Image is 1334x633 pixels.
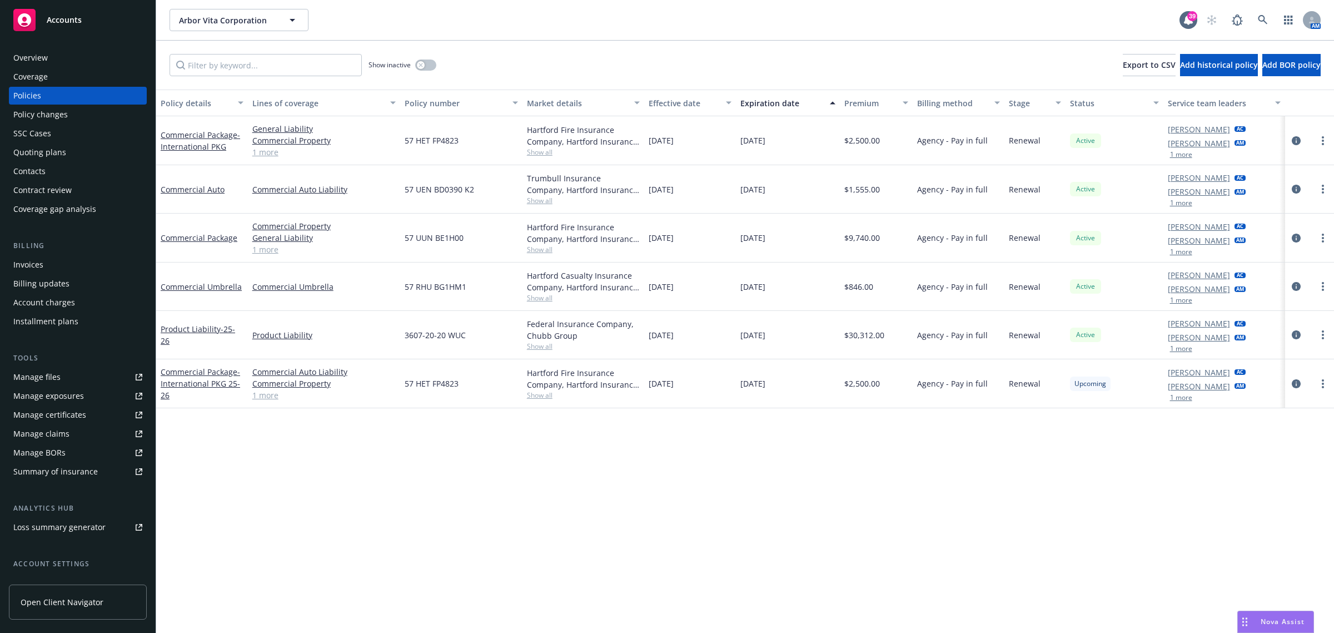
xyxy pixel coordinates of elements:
[1170,151,1192,158] button: 1 more
[1168,380,1230,392] a: [PERSON_NAME]
[1004,90,1066,116] button: Stage
[917,329,988,341] span: Agency - Pay in full
[9,558,147,570] div: Account settings
[13,181,72,199] div: Contract review
[252,366,396,378] a: Commercial Auto Liability
[1009,281,1041,293] span: Renewal
[844,97,897,109] div: Premium
[1074,281,1097,291] span: Active
[1316,328,1330,342] a: more
[917,378,988,389] span: Agency - Pay in full
[9,181,147,199] a: Contract review
[1261,617,1305,626] span: Nova Assist
[1262,54,1321,76] button: Add BOR policy
[161,281,242,292] a: Commercial Umbrella
[1009,184,1041,195] span: Renewal
[13,162,46,180] div: Contacts
[1170,200,1192,206] button: 1 more
[47,16,82,24] span: Accounts
[1316,377,1330,390] a: more
[1316,280,1330,293] a: more
[740,281,765,293] span: [DATE]
[1168,332,1230,343] a: [PERSON_NAME]
[1316,231,1330,245] a: more
[844,232,880,244] span: $9,740.00
[522,90,645,116] button: Market details
[1290,231,1303,245] a: circleInformation
[1168,283,1230,295] a: [PERSON_NAME]
[1123,60,1176,70] span: Export to CSV
[13,574,61,592] div: Service team
[1277,9,1300,31] a: Switch app
[13,387,84,405] div: Manage exposures
[9,256,147,274] a: Invoices
[1201,9,1223,31] a: Start snowing
[1123,54,1176,76] button: Export to CSV
[527,390,640,400] span: Show all
[13,275,69,293] div: Billing updates
[740,97,823,109] div: Expiration date
[1168,367,1230,378] a: [PERSON_NAME]
[9,125,147,142] a: SSC Cases
[1074,330,1097,340] span: Active
[1009,329,1041,341] span: Renewal
[1168,221,1230,233] a: [PERSON_NAME]
[1009,378,1041,389] span: Renewal
[252,220,396,232] a: Commercial Property
[527,270,640,293] div: Hartford Casualty Insurance Company, Hartford Insurance Group
[405,329,466,341] span: 3607-20-20 WUC
[179,14,275,26] span: Arbor Vita Corporation
[740,184,765,195] span: [DATE]
[13,49,48,67] div: Overview
[252,281,396,293] a: Commercial Umbrella
[369,60,411,70] span: Show inactive
[13,425,69,443] div: Manage claims
[9,353,147,364] div: Tools
[844,135,880,146] span: $2,500.00
[252,378,396,389] a: Commercial Property
[9,162,147,180] a: Contacts
[13,463,98,481] div: Summary of insurance
[161,367,240,400] a: Commercial Package
[1168,172,1230,184] a: [PERSON_NAME]
[1074,184,1097,194] span: Active
[1316,134,1330,147] a: more
[9,87,147,105] a: Policies
[740,232,765,244] span: [DATE]
[1180,60,1258,70] span: Add historical policy
[1009,97,1049,109] div: Stage
[13,368,61,386] div: Manage files
[9,387,147,405] a: Manage exposures
[1170,249,1192,255] button: 1 more
[527,221,640,245] div: Hartford Fire Insurance Company, Hartford Insurance Group
[9,68,147,86] a: Coverage
[1290,280,1303,293] a: circleInformation
[252,135,396,146] a: Commercial Property
[248,90,400,116] button: Lines of coverage
[913,90,1004,116] button: Billing method
[1168,137,1230,149] a: [PERSON_NAME]
[13,406,86,424] div: Manage certificates
[527,293,640,303] span: Show all
[1290,328,1303,342] a: circleInformation
[1168,235,1230,246] a: [PERSON_NAME]
[917,135,988,146] span: Agency - Pay in full
[1168,97,1269,109] div: Service team leaders
[527,342,640,351] span: Show all
[161,130,240,152] a: Commercial Package
[649,135,674,146] span: [DATE]
[9,275,147,293] a: Billing updates
[1009,232,1041,244] span: Renewal
[9,518,147,536] a: Loss summary generator
[740,329,765,341] span: [DATE]
[405,184,474,195] span: 57 UEN BD0390 K2
[527,172,640,196] div: Trumbull Insurance Company, Hartford Insurance Group
[13,144,66,161] div: Quoting plans
[405,378,459,389] span: 57 HET FP4823
[21,596,103,608] span: Open Client Navigator
[161,367,240,400] span: - International PKG 25-26
[527,367,640,390] div: Hartford Fire Insurance Company, Hartford Insurance Group
[1226,9,1248,31] a: Report a Bug
[156,90,248,116] button: Policy details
